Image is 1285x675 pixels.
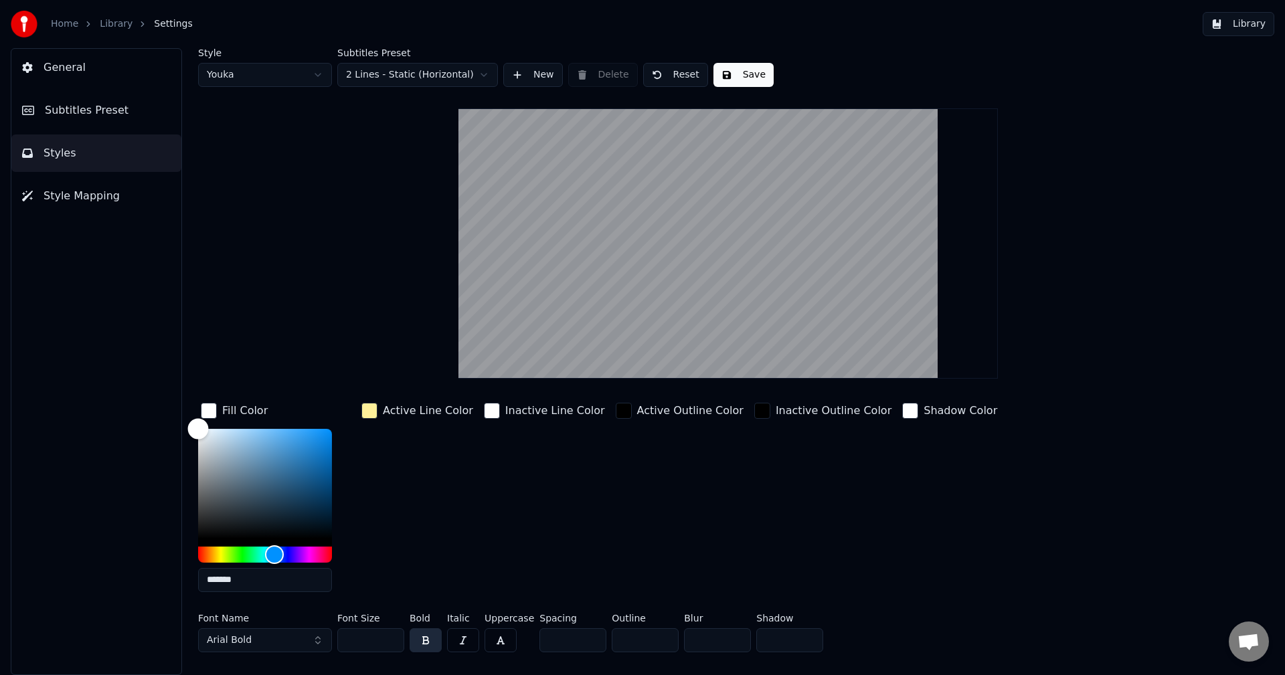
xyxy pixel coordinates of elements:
[44,188,120,204] span: Style Mapping
[198,400,270,421] button: Fill Color
[359,400,476,421] button: Active Line Color
[11,177,181,215] button: Style Mapping
[505,403,605,419] div: Inactive Line Color
[447,613,479,623] label: Italic
[410,613,442,623] label: Bold
[154,17,192,31] span: Settings
[51,17,193,31] nav: breadcrumb
[11,134,181,172] button: Styles
[924,403,997,419] div: Shadow Color
[539,613,606,623] label: Spacing
[207,634,252,647] span: Arial Bold
[11,11,37,37] img: youka
[198,547,332,563] div: Hue
[11,92,181,129] button: Subtitles Preset
[1203,12,1274,36] button: Library
[198,429,332,539] div: Color
[485,613,534,623] label: Uppercase
[1229,621,1269,662] div: 채팅 열기
[503,63,563,87] button: New
[44,145,76,161] span: Styles
[713,63,774,87] button: Save
[51,17,78,31] a: Home
[637,403,744,419] div: Active Outline Color
[776,403,891,419] div: Inactive Outline Color
[222,403,268,419] div: Fill Color
[756,613,823,623] label: Shadow
[44,60,86,76] span: General
[752,400,894,421] button: Inactive Outline Color
[100,17,133,31] a: Library
[198,48,332,58] label: Style
[684,613,751,623] label: Blur
[198,613,332,623] label: Font Name
[45,102,128,118] span: Subtitles Preset
[613,400,746,421] button: Active Outline Color
[337,613,404,623] label: Font Size
[383,403,473,419] div: Active Line Color
[481,400,608,421] button: Inactive Line Color
[643,63,708,87] button: Reset
[899,400,1000,421] button: Shadow Color
[11,49,181,86] button: General
[612,613,679,623] label: Outline
[337,48,498,58] label: Subtitles Preset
